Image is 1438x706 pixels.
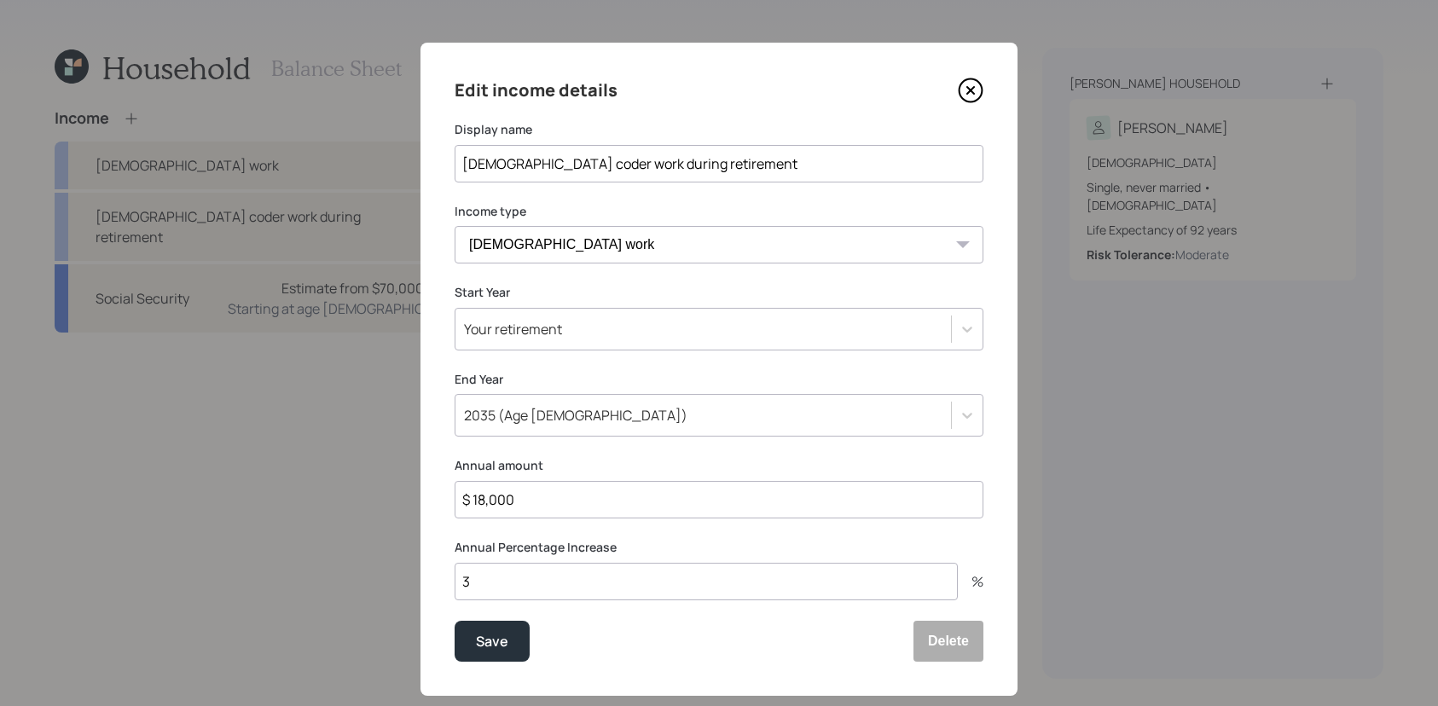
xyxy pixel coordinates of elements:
div: 2035 (Age [DEMOGRAPHIC_DATA]) [464,406,687,425]
label: End Year [455,371,983,388]
div: % [958,575,983,588]
label: Display name [455,121,983,138]
button: Save [455,621,530,662]
label: Annual amount [455,457,983,474]
div: Your retirement [464,320,562,339]
label: Annual Percentage Increase [455,539,983,556]
label: Income type [455,203,983,220]
div: Save [476,630,508,653]
h4: Edit income details [455,77,618,104]
label: Start Year [455,284,983,301]
button: Delete [913,621,983,662]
